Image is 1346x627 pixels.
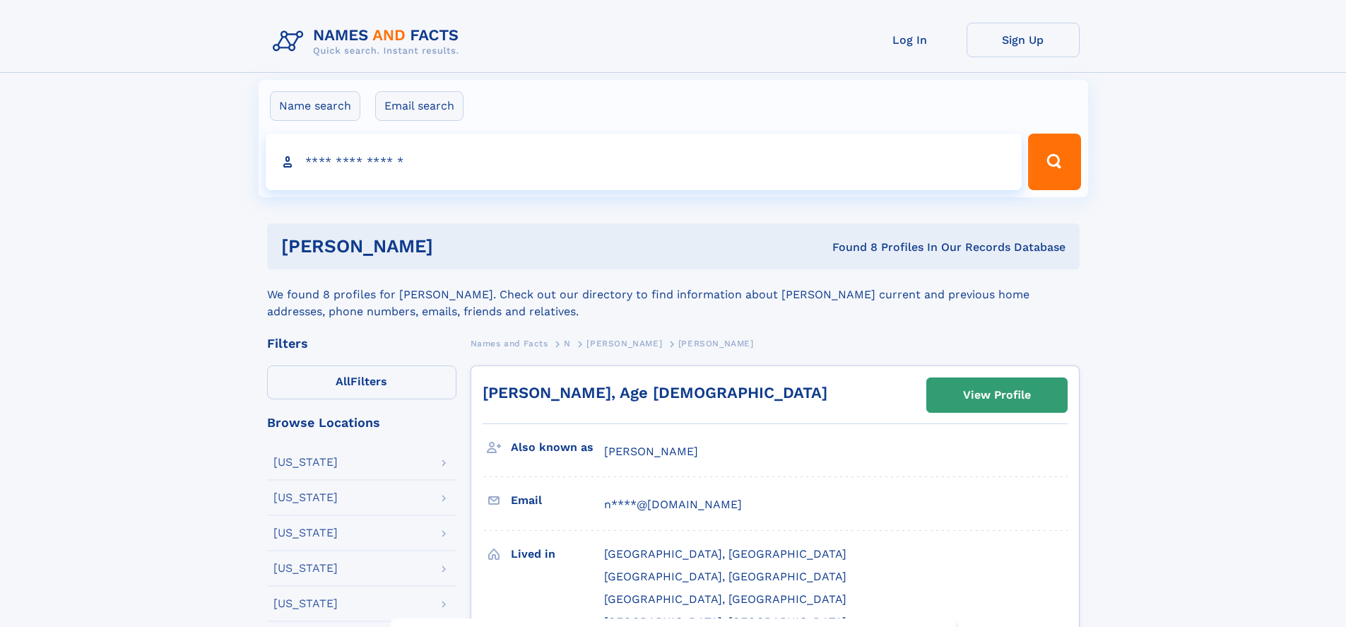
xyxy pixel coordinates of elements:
span: [PERSON_NAME] [678,339,754,348]
div: View Profile [963,379,1031,411]
span: [PERSON_NAME] [604,445,698,458]
div: [US_STATE] [273,457,338,468]
a: Sign Up [967,23,1080,57]
div: Filters [267,337,456,350]
div: We found 8 profiles for [PERSON_NAME]. Check out our directory to find information about [PERSON_... [267,269,1080,320]
button: Search Button [1028,134,1080,190]
a: Log In [854,23,967,57]
span: [GEOGRAPHIC_DATA], [GEOGRAPHIC_DATA] [604,547,846,561]
h3: Lived in [511,542,604,566]
label: Email search [375,91,464,121]
label: Filters [267,365,456,399]
div: Browse Locations [267,416,456,429]
div: Found 8 Profiles In Our Records Database [632,240,1065,255]
span: [GEOGRAPHIC_DATA], [GEOGRAPHIC_DATA] [604,592,846,606]
div: [US_STATE] [273,527,338,539]
img: Logo Names and Facts [267,23,471,61]
a: [PERSON_NAME] [586,334,662,352]
span: All [336,375,350,388]
label: Name search [270,91,360,121]
a: View Profile [927,378,1067,412]
input: search input [266,134,1022,190]
div: [US_STATE] [273,598,338,609]
h3: Email [511,488,604,512]
span: N [564,339,571,348]
a: [PERSON_NAME], Age [DEMOGRAPHIC_DATA] [483,384,827,402]
a: Names and Facts [471,334,548,352]
a: N [564,334,571,352]
div: [US_STATE] [273,492,338,503]
span: [PERSON_NAME] [586,339,662,348]
span: [GEOGRAPHIC_DATA], [GEOGRAPHIC_DATA] [604,570,846,583]
h3: Also known as [511,435,604,459]
div: [US_STATE] [273,563,338,574]
h1: [PERSON_NAME] [281,238,633,255]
